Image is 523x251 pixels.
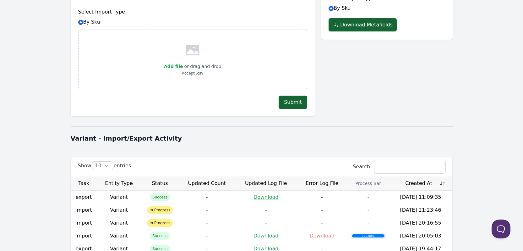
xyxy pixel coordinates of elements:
td: import [71,229,97,242]
td: - [347,204,389,216]
a: Download [253,194,279,200]
a: Download [309,233,335,239]
td: Variant [96,204,141,216]
td: - [347,191,389,204]
td: [DATE] 11:09:35 [389,191,452,204]
span: - [206,194,208,200]
td: [DATE] 21:23:46 [389,204,452,216]
td: [DATE] 20:16:55 [389,216,452,229]
span: In Progress [147,219,173,227]
span: - [321,220,323,226]
h1: Variant - Import/Export Activity [71,134,453,143]
div: 100.00% [352,234,384,237]
label: Show entries [78,163,131,169]
td: - [347,216,389,229]
td: import [71,204,97,216]
span: - [265,220,267,226]
span: - [265,207,267,213]
td: import [71,216,97,229]
td: Variant [96,229,141,242]
span: - [206,207,208,213]
select: Showentries [92,162,113,170]
span: In Progress [147,206,173,214]
span: Success [150,193,170,201]
input: Search: [374,160,445,173]
span: - [206,220,208,226]
td: Variant [96,191,141,204]
span: Add file [164,64,183,69]
span: - [321,194,323,200]
td: [DATE] 20:05:03 [389,229,452,242]
iframe: Toggle Customer Support [492,220,510,238]
span: - [321,207,323,213]
td: Variant [96,216,141,229]
h6: Select Import Type [78,8,307,16]
p: Accept .csv [164,70,221,76]
button: Download Metafields [329,18,397,31]
span: Success [150,232,170,240]
button: Submit [279,96,307,109]
td: export [71,191,97,204]
div: By Sku [78,8,307,26]
p: or drag and drop [183,63,221,70]
a: Download [253,233,279,239]
span: - [206,233,208,239]
th: Created At: activate to sort column ascending [389,176,452,191]
label: Search: [353,164,445,170]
